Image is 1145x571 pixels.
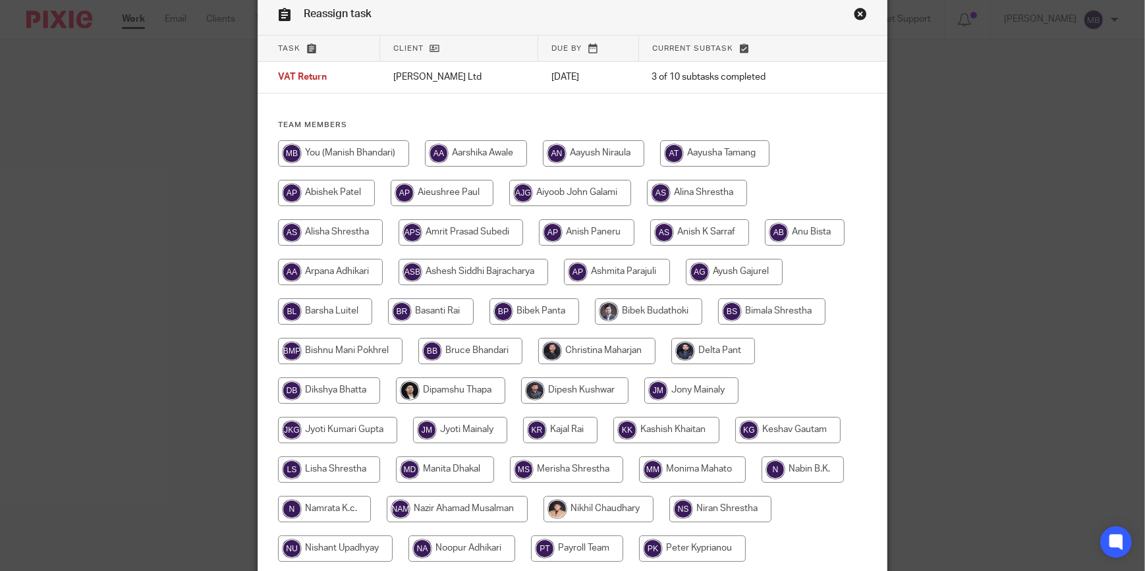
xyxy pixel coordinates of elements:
[854,7,867,25] a: Close this dialog window
[551,70,626,84] p: [DATE]
[551,45,582,52] span: Due by
[278,73,327,82] span: VAT Return
[393,45,424,52] span: Client
[278,120,867,130] h4: Team members
[652,45,733,52] span: Current subtask
[278,45,300,52] span: Task
[393,70,525,84] p: [PERSON_NAME] Ltd
[639,62,833,94] td: 3 of 10 subtasks completed
[304,9,372,19] span: Reassign task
